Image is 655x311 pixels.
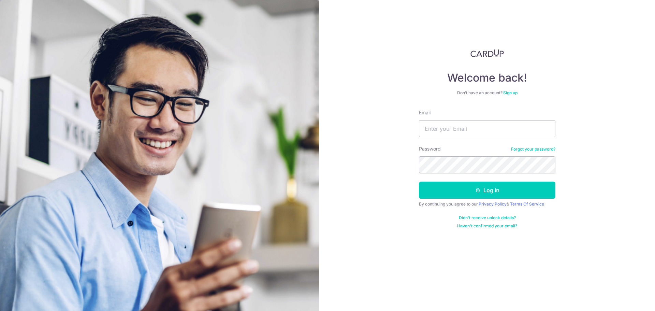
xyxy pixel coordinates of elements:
a: Forgot your password? [511,146,555,152]
input: Enter your Email [419,120,555,137]
a: Sign up [503,90,518,95]
label: Password [419,145,441,152]
img: CardUp Logo [470,49,504,57]
h4: Welcome back! [419,71,555,85]
a: Haven't confirmed your email? [457,223,517,229]
button: Log in [419,182,555,199]
a: Privacy Policy [479,201,507,207]
a: Didn't receive unlock details? [459,215,516,221]
div: Don’t have an account? [419,90,555,96]
a: Terms Of Service [510,201,544,207]
div: By continuing you agree to our & [419,201,555,207]
label: Email [419,109,431,116]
